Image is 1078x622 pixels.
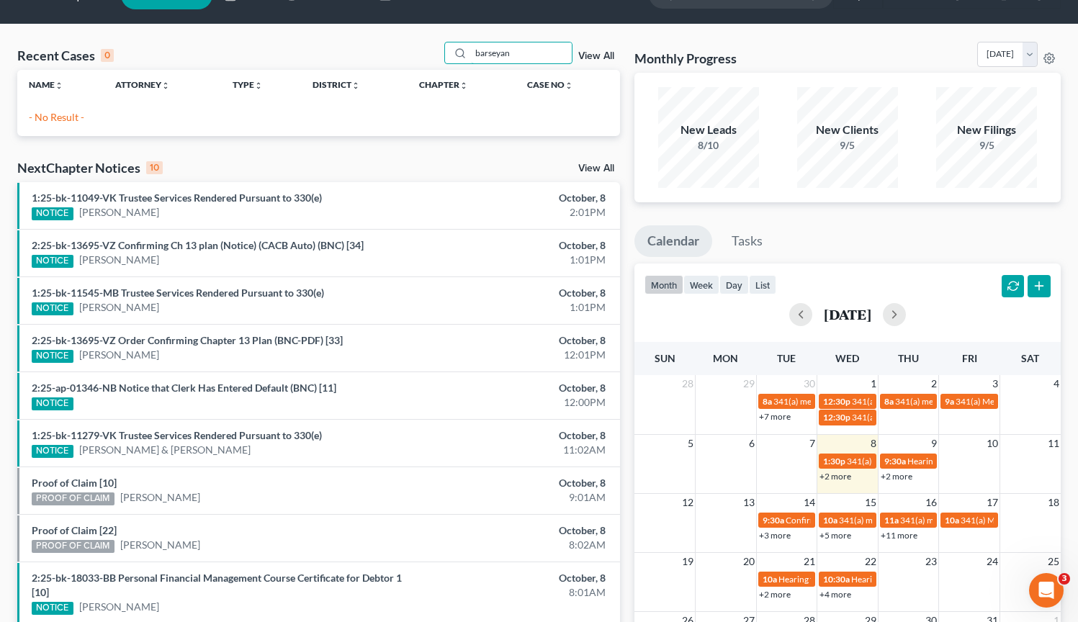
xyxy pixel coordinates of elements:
[747,435,756,452] span: 6
[930,435,938,452] span: 9
[32,602,73,615] div: NOTICE
[759,411,791,422] a: +7 more
[759,589,791,600] a: +2 more
[884,396,894,407] span: 8a
[900,515,1039,526] span: 341(a) meeting for [PERSON_NAME]
[823,456,845,466] span: 1:30p
[424,395,606,410] div: 12:00PM
[681,553,695,570] span: 19
[863,494,878,511] span: 15
[424,571,606,585] div: October, 8
[32,191,322,204] a: 1:25-bk-11049-VK Trustee Services Rendered Pursuant to 330(e)
[1046,553,1061,570] span: 25
[32,524,117,536] a: Proof of Claim [22]
[985,553,1000,570] span: 24
[863,553,878,570] span: 22
[742,553,756,570] span: 20
[79,348,159,362] a: [PERSON_NAME]
[778,574,891,585] span: Hearing for [PERSON_NAME]
[1029,573,1064,608] iframe: Intercom live chat
[884,515,899,526] span: 11a
[1052,375,1061,392] span: 4
[120,538,200,552] a: [PERSON_NAME]
[851,574,964,585] span: Hearing for [PERSON_NAME]
[991,375,1000,392] span: 3
[658,138,759,153] div: 8/10
[120,490,200,505] a: [PERSON_NAME]
[777,352,796,364] span: Tue
[681,375,695,392] span: 28
[835,352,859,364] span: Wed
[29,110,608,125] p: - No Result -
[985,494,1000,511] span: 17
[634,225,712,257] a: Calendar
[32,287,324,299] a: 1:25-bk-11545-MB Trustee Services Rendered Pursuant to 330(e)
[471,42,572,63] input: Search by name...
[32,350,73,363] div: NOTICE
[29,79,63,90] a: Nameunfold_more
[424,490,606,505] div: 9:01AM
[527,79,573,90] a: Case Nounfold_more
[869,435,878,452] span: 8
[763,574,777,585] span: 10a
[658,122,759,138] div: New Leads
[802,375,817,392] span: 30
[32,334,343,346] a: 2:25-bk-13695-VZ Order Confirming Chapter 13 Plan (BNC-PDF) [33]
[32,445,73,458] div: NOTICE
[32,239,364,251] a: 2:25-bk-13695-VZ Confirming Ch 13 plan (Notice) (CACB Auto) (BNC) [34]
[313,79,360,90] a: Districtunfold_more
[233,79,263,90] a: Typeunfold_more
[32,492,114,505] div: PROOF OF CLAIM
[419,79,468,90] a: Chapterunfold_more
[819,589,851,600] a: +4 more
[1046,494,1061,511] span: 18
[852,396,992,407] span: 341(a) Meeting for [PERSON_NAME]
[802,494,817,511] span: 14
[424,585,606,600] div: 8:01AM
[742,375,756,392] span: 29
[884,456,906,466] span: 9:30a
[881,530,917,541] a: +11 more
[32,540,114,553] div: PROOF OF CLAIM
[79,253,159,267] a: [PERSON_NAME]
[459,81,468,90] i: unfold_more
[824,307,871,322] h2: [DATE]
[55,81,63,90] i: unfold_more
[578,51,614,61] a: View All
[924,553,938,570] span: 23
[898,352,919,364] span: Thu
[847,456,986,466] span: 341(a) meeting for [PERSON_NAME]
[32,429,322,441] a: 1:25-bk-11279-VK Trustee Services Rendered Pursuant to 330(e)
[424,253,606,267] div: 1:01PM
[32,572,402,598] a: 2:25-bk-18033-BB Personal Financial Management Course Certificate for Debtor 1 [10]
[32,255,73,268] div: NOTICE
[797,122,898,138] div: New Clients
[945,396,954,407] span: 9a
[32,207,73,220] div: NOTICE
[32,397,73,410] div: NOTICE
[351,81,360,90] i: unfold_more
[424,300,606,315] div: 1:01PM
[424,523,606,538] div: October, 8
[819,530,851,541] a: +5 more
[797,138,898,153] div: 9/5
[146,161,163,174] div: 10
[895,396,965,407] span: 341(a) meeting for
[686,435,695,452] span: 5
[424,191,606,205] div: October, 8
[634,50,737,67] h3: Monthly Progress
[79,443,251,457] a: [PERSON_NAME] & [PERSON_NAME]
[424,348,606,362] div: 12:01PM
[936,122,1037,138] div: New Filings
[823,412,850,423] span: 12:30p
[823,515,837,526] span: 10a
[823,574,850,585] span: 10:30a
[424,538,606,552] div: 8:02AM
[101,49,114,62] div: 0
[424,428,606,443] div: October, 8
[681,494,695,511] span: 12
[1021,352,1039,364] span: Sat
[424,476,606,490] div: October, 8
[881,471,912,482] a: +2 more
[962,352,977,364] span: Fri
